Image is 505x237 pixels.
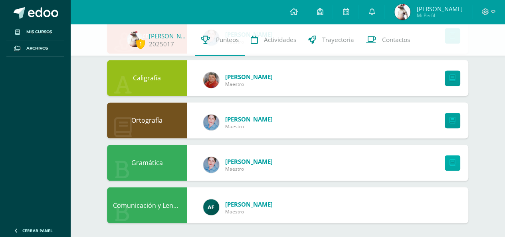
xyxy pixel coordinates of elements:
span: Actividades [264,36,296,44]
span: Trayectoria [322,36,354,44]
a: Actividades [245,24,302,56]
a: [PERSON_NAME] [225,200,273,208]
span: Maestro [225,81,273,88]
img: 044c0162fa7e0f0b4b3ccbd14fd12260.png [203,157,219,173]
span: Mi Perfil [416,12,462,19]
a: Trayectoria [302,24,360,56]
img: 86ba34b4462e245aa7495bdb45b1f922.png [394,4,410,20]
a: Archivos [6,40,64,57]
div: Caligrafía [107,60,187,96]
span: Maestro [225,123,273,130]
a: Contactos [360,24,416,56]
a: [PERSON_NAME] [225,73,273,81]
div: Gramática [107,145,187,181]
div: Comunicación y Lenguaje [107,187,187,223]
span: Punteos [216,36,239,44]
span: [PERSON_NAME] [416,5,462,13]
span: 1 [136,39,145,49]
a: 2025017 [149,40,174,48]
div: Ortografía [107,102,187,138]
span: Archivos [26,45,48,52]
a: [PERSON_NAME] [225,115,273,123]
span: Cerrar panel [22,228,53,233]
span: Maestro [225,165,273,172]
img: 044c0162fa7e0f0b4b3ccbd14fd12260.png [203,114,219,130]
a: Mis cursos [6,24,64,40]
span: Contactos [382,36,410,44]
span: Maestro [225,208,273,215]
img: 76d0098bca6fec32b74f05e1b18fe2ef.png [203,199,219,215]
img: 86ba34b4462e245aa7495bdb45b1f922.png [127,31,143,47]
a: Punteos [195,24,245,56]
a: [PERSON_NAME] [149,32,189,40]
img: 05ddfdc08264272979358467217619c8.png [203,72,219,88]
a: [PERSON_NAME] [225,157,273,165]
span: Mis cursos [26,29,52,35]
